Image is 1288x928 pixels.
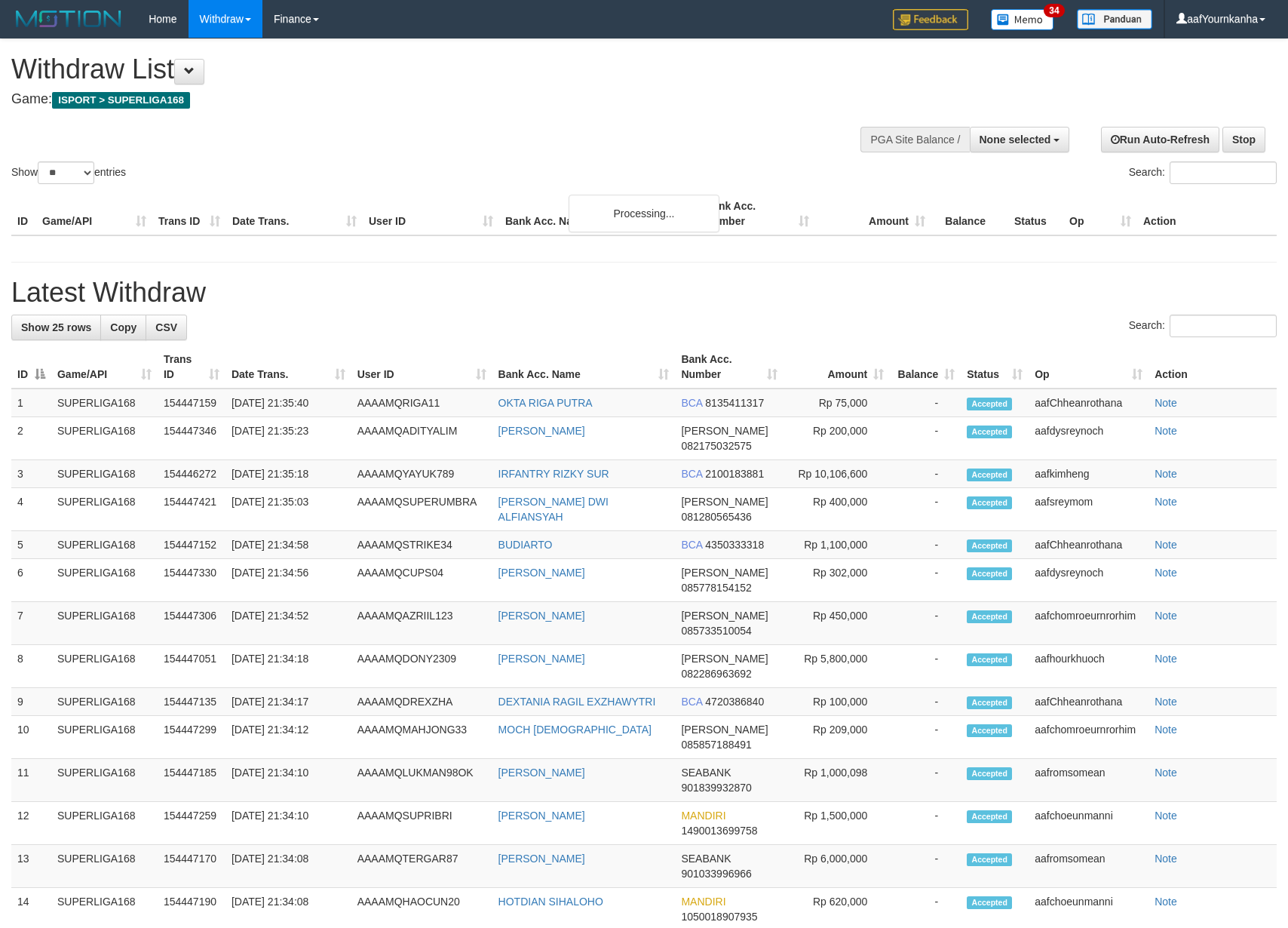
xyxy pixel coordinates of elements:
td: SUPERLIGA168 [51,531,158,559]
td: AAAAMQAZRIIL123 [351,602,492,645]
a: [PERSON_NAME] [498,610,585,622]
td: 7 [11,602,51,645]
td: SUPERLIGA168 [51,389,158,417]
input: Search: [1170,161,1277,184]
th: Trans ID: activate to sort column ascending [158,346,225,389]
td: Rp 75,000 [784,389,890,417]
span: Copy [110,321,136,333]
span: Accepted [967,426,1012,438]
a: Note [1155,653,1177,665]
td: 154447259 [158,802,225,845]
a: [PERSON_NAME] DWI ALFIANSYAH [498,496,609,523]
th: Op: activate to sort column ascending [1029,346,1148,389]
a: Note [1155,896,1177,908]
td: SUPERLIGA168 [51,716,158,759]
td: - [890,602,961,645]
td: AAAAMQDONY2309 [351,645,492,688]
span: BCA [681,397,702,409]
a: Show 25 rows [11,315,101,340]
td: 4 [11,488,51,531]
span: None selected [980,134,1051,146]
span: Accepted [967,724,1012,737]
span: [PERSON_NAME] [681,610,768,622]
td: Rp 1,000,098 [784,759,890,802]
th: Action [1137,192,1277,235]
td: AAAAMQDREXZHA [351,688,492,716]
td: aafchomroeurnrorhim [1029,716,1148,759]
td: - [890,759,961,802]
span: Accepted [967,469,1012,481]
td: [DATE] 21:34:12 [225,716,351,759]
td: 154447306 [158,602,225,645]
td: 8 [11,645,51,688]
a: [PERSON_NAME] [498,425,585,437]
a: DEXTANIA RAGIL EXZHAWYTRI [498,696,656,708]
a: [PERSON_NAME] [498,767,585,779]
th: ID [11,192,36,235]
span: Accepted [967,398,1012,410]
td: 154447152 [158,531,225,559]
td: [DATE] 21:34:18 [225,645,351,688]
a: Note [1155,696,1177,708]
span: BCA [681,468,702,480]
span: Copy 081280565436 to clipboard [681,511,751,523]
td: AAAAMQSUPRIBRI [351,802,492,845]
td: AAAAMQADITYALIM [351,417,492,460]
td: SUPERLIGA168 [51,802,158,845]
img: Button%20Memo.svg [991,9,1054,30]
td: Rp 10,106,600 [784,460,890,488]
span: [PERSON_NAME] [681,567,768,579]
td: SUPERLIGA168 [51,759,158,802]
td: aafchomroeurnrorhim [1029,602,1148,645]
span: MANDIRI [681,896,725,908]
td: Rp 302,000 [784,559,890,602]
td: AAAAMQRIGA11 [351,389,492,417]
a: Note [1155,468,1177,480]
span: 34 [1044,4,1064,17]
td: 2 [11,417,51,460]
td: Rp 450,000 [784,602,890,645]
th: Status [1008,192,1063,235]
span: Copy 085733510054 to clipboard [681,625,751,637]
a: Note [1155,853,1177,865]
td: Rp 209,000 [784,716,890,759]
a: MOCH [DEMOGRAPHIC_DATA] [498,724,652,736]
td: SUPERLIGA168 [51,417,158,460]
td: aafdysreynoch [1029,559,1148,602]
td: AAAAMQMAHJONG33 [351,716,492,759]
td: Rp 1,500,000 [784,802,890,845]
span: Copy 1490013699758 to clipboard [681,825,757,837]
td: Rp 5,800,000 [784,645,890,688]
a: Stop [1222,127,1265,152]
td: 154446272 [158,460,225,488]
th: Bank Acc. Number [699,192,815,235]
select: Showentries [38,161,94,184]
span: Copy 082286963692 to clipboard [681,668,751,680]
a: Note [1155,496,1177,508]
a: OKTA RIGA PUTRA [498,397,593,409]
span: BCA [681,696,702,708]
div: PGA Site Balance / [860,127,969,152]
td: SUPERLIGA168 [51,845,158,888]
div: Processing... [569,195,719,232]
a: [PERSON_NAME] [498,653,585,665]
a: Note [1155,397,1177,409]
span: Accepted [967,810,1012,823]
td: - [890,845,961,888]
a: Run Auto-Refresh [1101,127,1219,152]
td: AAAAMQYAYUK789 [351,460,492,488]
td: 5 [11,531,51,559]
span: Copy 901033996966 to clipboard [681,868,751,880]
th: Bank Acc. Name: activate to sort column ascending [492,346,676,389]
td: AAAAMQTERGAR87 [351,845,492,888]
td: - [890,460,961,488]
td: SUPERLIGA168 [51,460,158,488]
span: Copy 901839932870 to clipboard [681,782,751,794]
td: Rp 6,000,000 [784,845,890,888]
th: Bank Acc. Name [499,192,699,235]
a: Note [1155,767,1177,779]
td: [DATE] 21:35:40 [225,389,351,417]
td: 6 [11,559,51,602]
td: SUPERLIGA168 [51,559,158,602]
td: Rp 100,000 [784,688,890,716]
